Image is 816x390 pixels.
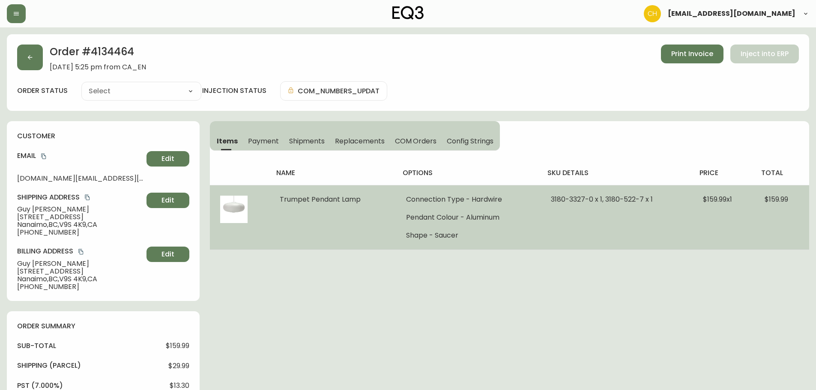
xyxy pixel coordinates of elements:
span: Items [217,137,238,146]
h4: options [403,168,534,178]
span: $159.99 [166,342,189,350]
button: copy [77,247,85,256]
h4: price [699,168,747,178]
span: Replacements [335,137,384,146]
span: Trumpet Pendant Lamp [280,194,361,204]
img: logo [392,6,424,20]
span: $159.99 x 1 [703,194,732,204]
label: order status [17,86,68,95]
span: Print Invoice [671,49,713,59]
li: Connection Type - Hardwire [406,196,530,203]
span: [DATE] 5:25 pm from CA_EN [50,63,146,71]
h4: Shipping Address [17,193,143,202]
span: $159.99 [765,194,788,204]
h4: total [761,168,802,178]
h4: injection status [202,86,266,95]
span: Edit [161,154,174,164]
h4: Email [17,151,143,161]
span: [STREET_ADDRESS] [17,213,143,221]
h2: Order # 4134464 [50,45,146,63]
li: Shape - Saucer [406,232,530,239]
span: $13.30 [170,382,189,390]
span: 3180-3327-0 x 1, 3180-522-7 x 1 [551,194,653,204]
span: Shipments [289,137,325,146]
button: Edit [146,193,189,208]
span: Edit [161,196,174,205]
img: 6288462cea190ebb98a2c2f3c744dd7e [644,5,661,22]
span: Config Strings [447,137,493,146]
span: [STREET_ADDRESS] [17,268,143,275]
span: Edit [161,250,174,259]
h4: name [276,168,389,178]
span: Guy [PERSON_NAME] [17,260,143,268]
span: COM Orders [395,137,437,146]
button: Edit [146,151,189,167]
span: Nanaimo , BC , V9S 4K9 , CA [17,221,143,229]
span: [PHONE_NUMBER] [17,229,143,236]
span: Guy [PERSON_NAME] [17,205,143,213]
button: Print Invoice [661,45,723,63]
li: Pendant Colour - Aluminum [406,214,530,221]
span: [DOMAIN_NAME][EMAIL_ADDRESS][PERSON_NAME][DOMAIN_NAME] [17,175,143,182]
h4: sku details [547,168,686,178]
img: 49fea0d2-254a-4ca8-bf1e-229d8095df32Optional[trumpet-saucer-pendant-lamp].jpg [220,196,248,223]
h4: order summary [17,322,189,331]
span: [PHONE_NUMBER] [17,283,143,291]
h4: customer [17,131,189,141]
h4: Billing Address [17,247,143,256]
span: Payment [248,137,279,146]
button: copy [83,193,92,202]
span: $29.99 [168,362,189,370]
span: Nanaimo , BC , V9S 4K9 , CA [17,275,143,283]
h4: Shipping ( Parcel ) [17,361,81,370]
h4: sub-total [17,341,56,351]
button: Edit [146,247,189,262]
button: copy [39,152,48,161]
span: [EMAIL_ADDRESS][DOMAIN_NAME] [668,10,795,17]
